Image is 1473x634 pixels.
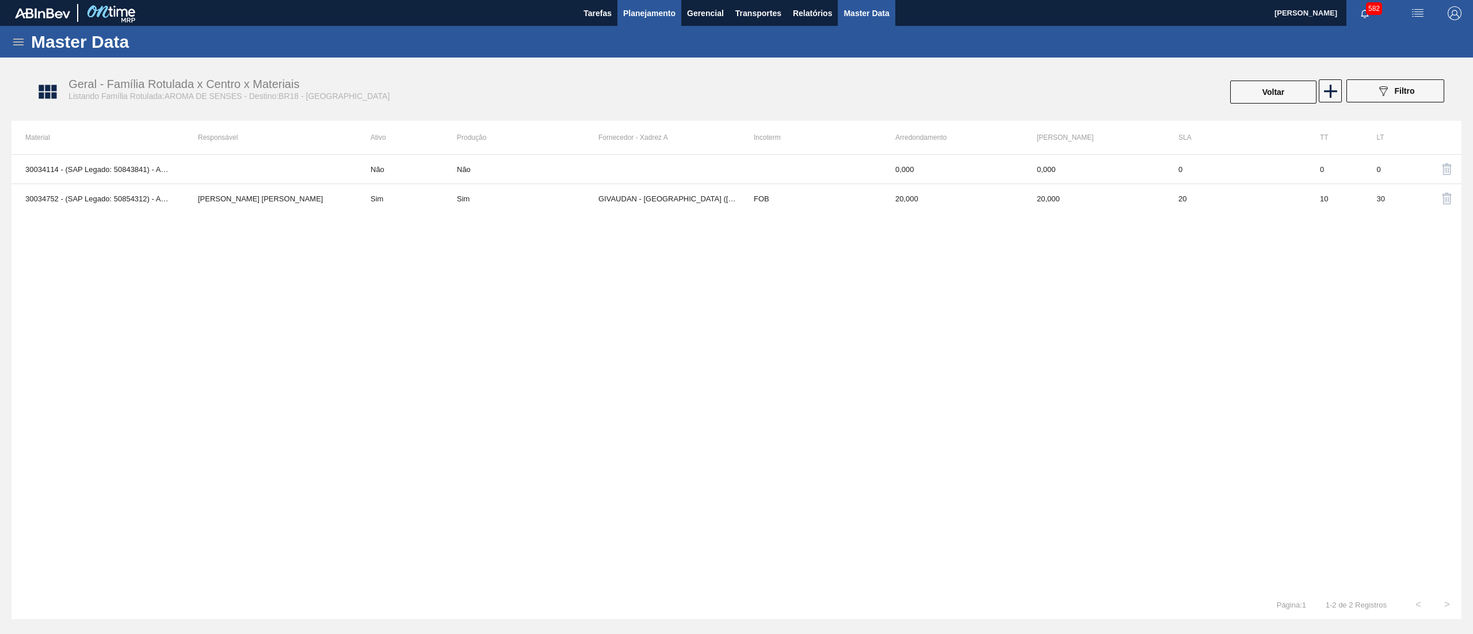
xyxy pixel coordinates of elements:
[1023,155,1165,184] td: 0
[1404,590,1433,619] button: <
[1448,6,1461,20] img: Logout
[1323,601,1387,609] span: 1 - 2 de 2 Registros
[31,35,235,48] h1: Master Data
[1306,184,1363,213] td: 10
[184,121,357,154] th: Responsável
[457,165,471,174] div: Não
[1023,121,1165,154] th: [PERSON_NAME]
[1346,79,1444,102] button: Filtro
[357,155,457,184] td: Não
[1318,79,1341,105] div: Nova Família Rotulada x Centro x Material
[12,121,184,154] th: Material
[1433,155,1461,183] button: delete-icon
[1229,79,1318,105] div: Voltar Para Família Rotulada x Centro
[735,6,781,20] span: Transportes
[598,121,740,154] th: Fornecedor - Xadrez A
[1165,121,1306,154] th: SLA
[357,184,457,213] td: Sim
[1433,155,1448,183] div: Excluir Material
[12,184,184,213] td: 30034752 - (SAP Legado: 50854312) - AROMA LEMON LIME FLAVOUR
[793,6,832,20] span: Relatórios
[598,184,740,213] td: GIVAUDAN - SÃO PAULO (SP)
[457,194,598,203] div: Material sem Data de Descontinuação
[1346,5,1383,21] button: Notificações
[687,6,724,20] span: Gerencial
[1341,79,1450,105] div: Filtrar Família Rotulada x Centro x Material
[881,121,1023,154] th: Arredondamento
[1363,184,1419,213] td: 30
[457,165,598,174] div: Material sem Data de Descontinuação
[1306,121,1363,154] th: TT
[740,121,881,154] th: Incoterm
[844,6,889,20] span: Master Data
[583,6,612,20] span: Tarefas
[1306,155,1363,184] td: 0
[68,78,299,90] span: Geral - Família Rotulada x Centro x Materiais
[1395,86,1415,96] span: Filtro
[1165,184,1306,213] td: 20
[15,8,70,18] img: TNhmsLtSVTkK8tSr43FrP2fwEKptu5GPRR3wAAAABJRU5ErkJggg==
[184,184,357,213] td: ERICA BOER GARCIA
[357,121,457,154] th: Ativo
[1433,185,1461,212] button: delete-icon
[1433,185,1448,212] div: Excluir Material
[1363,155,1419,184] td: 0
[68,91,390,101] span: Listando Família Rotulada:AROMA DE SENSES - Destino:BR18 - [GEOGRAPHIC_DATA]
[457,194,470,203] div: Sim
[1023,184,1165,213] td: 20
[12,155,184,184] td: 30034114 - (SAP Legado: 50843841) - AROMA SENSES CONC TZ5626808
[1440,162,1454,176] img: delete-icon
[623,6,676,20] span: Planejamento
[1277,601,1306,609] span: Página : 1
[457,121,598,154] th: Produção
[881,155,1023,184] td: 0
[1440,192,1454,205] img: delete-icon
[1433,590,1461,619] button: >
[881,184,1023,213] td: 20
[1230,81,1316,104] button: Voltar
[1366,2,1382,15] span: 582
[1363,121,1419,154] th: LT
[740,184,881,213] td: FOB
[1411,6,1425,20] img: userActions
[1165,155,1306,184] td: 0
